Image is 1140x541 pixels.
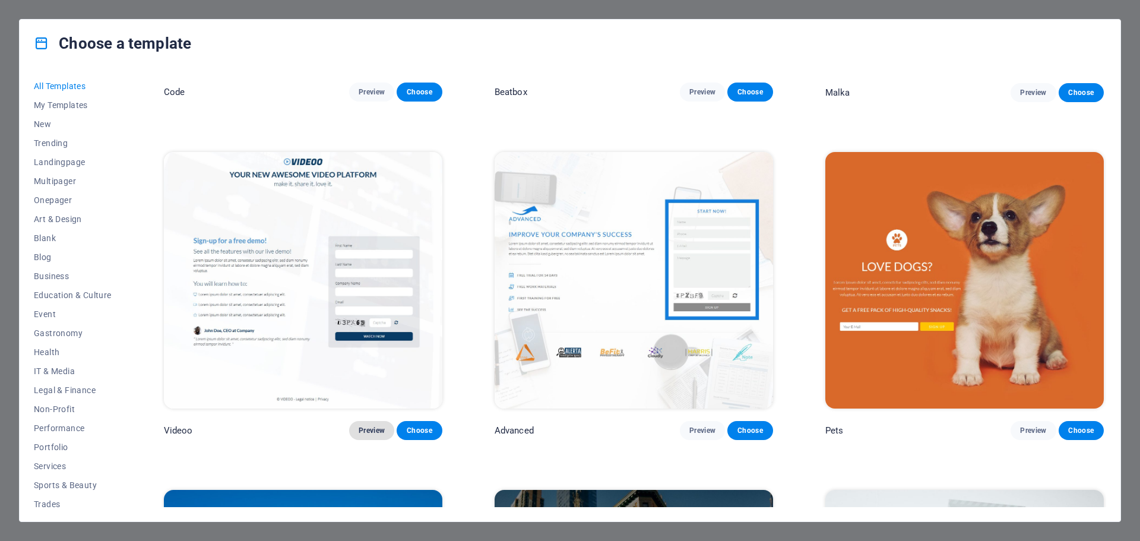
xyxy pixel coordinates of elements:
[825,87,850,99] p: Malka
[34,153,112,172] button: Landingpage
[164,152,442,409] img: Videoo
[825,425,844,436] p: Pets
[34,119,112,129] span: New
[34,210,112,229] button: Art & Design
[34,100,112,110] span: My Templates
[680,83,725,102] button: Preview
[1068,88,1094,97] span: Choose
[34,404,112,414] span: Non-Profit
[34,366,112,376] span: IT & Media
[397,421,442,440] button: Choose
[1011,83,1056,102] button: Preview
[34,385,112,395] span: Legal & Finance
[34,343,112,362] button: Health
[34,324,112,343] button: Gastronomy
[495,86,527,98] p: Beatbox
[397,83,442,102] button: Choose
[164,86,185,98] p: Code
[34,248,112,267] button: Blog
[1059,83,1104,102] button: Choose
[34,495,112,514] button: Trades
[727,83,772,102] button: Choose
[34,34,191,53] h4: Choose a template
[34,157,112,167] span: Landingpage
[34,286,112,305] button: Education & Culture
[359,426,385,435] span: Preview
[34,233,112,243] span: Blank
[34,347,112,357] span: Health
[34,381,112,400] button: Legal & Finance
[34,191,112,210] button: Onepager
[680,421,725,440] button: Preview
[34,309,112,319] span: Event
[359,87,385,97] span: Preview
[34,290,112,300] span: Education & Culture
[34,176,112,186] span: Multipager
[34,134,112,153] button: Trending
[164,425,193,436] p: Videoo
[495,425,534,436] p: Advanced
[34,400,112,419] button: Non-Profit
[495,152,773,409] img: Advanced
[349,421,394,440] button: Preview
[34,115,112,134] button: New
[34,476,112,495] button: Sports & Beauty
[349,83,394,102] button: Preview
[406,426,432,435] span: Choose
[34,267,112,286] button: Business
[34,480,112,490] span: Sports & Beauty
[34,362,112,381] button: IT & Media
[1020,426,1046,435] span: Preview
[34,438,112,457] button: Portfolio
[34,328,112,338] span: Gastronomy
[34,457,112,476] button: Services
[34,138,112,148] span: Trending
[34,499,112,509] span: Trades
[727,421,772,440] button: Choose
[34,81,112,91] span: All Templates
[689,426,715,435] span: Preview
[34,423,112,433] span: Performance
[34,461,112,471] span: Services
[406,87,432,97] span: Choose
[34,214,112,224] span: Art & Design
[34,419,112,438] button: Performance
[34,305,112,324] button: Event
[1068,426,1094,435] span: Choose
[34,442,112,452] span: Portfolio
[689,87,715,97] span: Preview
[34,229,112,248] button: Blank
[34,252,112,262] span: Blog
[34,96,112,115] button: My Templates
[34,172,112,191] button: Multipager
[34,271,112,281] span: Business
[1011,421,1056,440] button: Preview
[34,195,112,205] span: Onepager
[34,77,112,96] button: All Templates
[737,426,763,435] span: Choose
[1020,88,1046,97] span: Preview
[1059,421,1104,440] button: Choose
[825,152,1104,409] img: Pets
[737,87,763,97] span: Choose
